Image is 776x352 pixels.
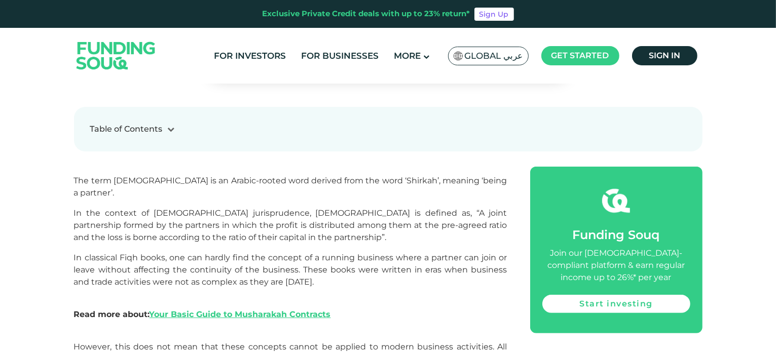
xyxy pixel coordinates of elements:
[74,309,331,319] span: Read more about:
[90,123,163,135] div: Table of Contents
[74,253,507,287] span: In classical Fiqh books, one can hardly find the concept of a running business where a partner ca...
[454,52,463,60] img: SA Flag
[542,295,690,313] a: Start investing
[74,176,507,198] span: The term [DEMOGRAPHIC_DATA] is an Arabic-rooted word derived from the word ‘Shirkah’, meaning ‘be...
[632,46,697,65] a: Sign in
[542,247,690,284] div: Join our [DEMOGRAPHIC_DATA]-compliant platform & earn regular income up to 26%* per year
[263,8,470,20] div: Exclusive Private Credit deals with up to 23% return*
[465,50,523,62] span: Global عربي
[66,30,166,81] img: Logo
[394,51,421,61] span: More
[602,187,630,215] img: fsicon
[299,48,381,64] a: For Businesses
[551,51,609,60] span: Get started
[573,227,660,242] span: Funding Souq
[649,51,680,60] span: Sign in
[211,48,288,64] a: For Investors
[74,208,507,242] span: In the context of [DEMOGRAPHIC_DATA] jurisprudence, [DEMOGRAPHIC_DATA] is defined as, “A joint pa...
[474,8,514,21] a: Sign Up
[150,309,331,319] a: Your Basic Guide to Musharakah Contracts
